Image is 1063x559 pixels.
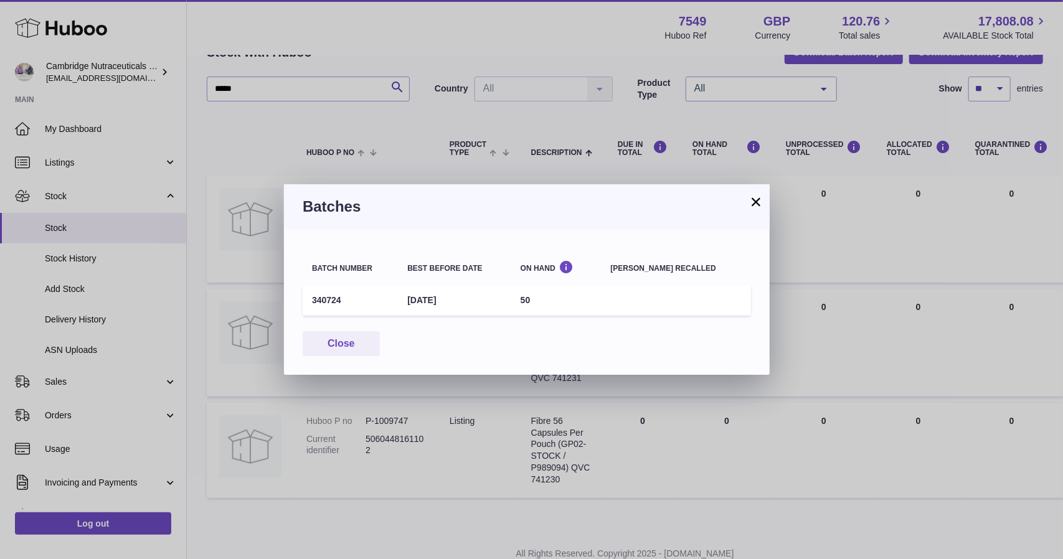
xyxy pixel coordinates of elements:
[749,194,763,209] button: ×
[303,285,398,316] td: 340724
[521,260,592,272] div: On Hand
[611,265,742,273] div: [PERSON_NAME] recalled
[398,285,511,316] td: [DATE]
[303,331,380,357] button: Close
[511,285,602,316] td: 50
[303,197,751,217] h3: Batches
[312,265,389,273] div: Batch number
[407,265,501,273] div: Best before date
